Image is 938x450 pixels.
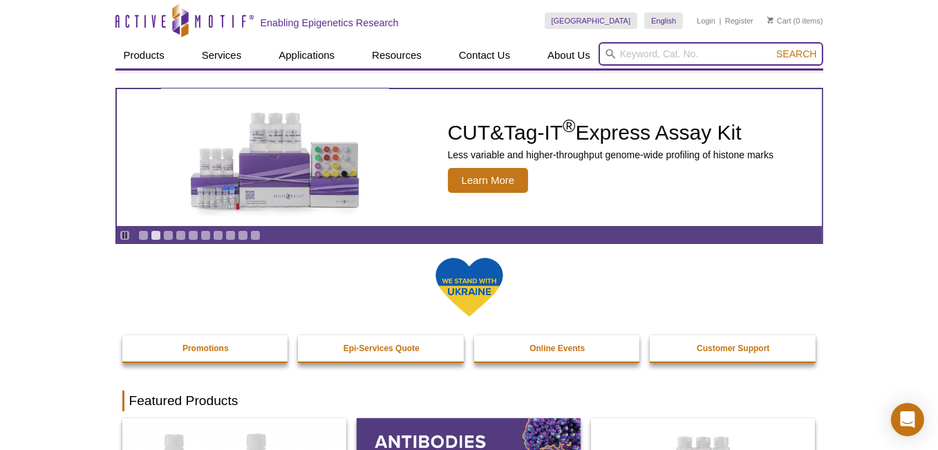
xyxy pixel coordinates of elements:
a: Go to slide 2 [151,230,161,241]
a: Go to slide 9 [238,230,248,241]
a: Go to slide 7 [213,230,223,241]
img: CUT&Tag-IT Express Assay Kit [161,82,389,234]
a: Resources [364,42,430,68]
a: Go to slide 5 [188,230,198,241]
a: Toggle autoplay [120,230,130,241]
strong: Epi-Services Quote [344,344,420,353]
a: Go to slide 3 [163,230,173,241]
div: Open Intercom Messenger [891,403,924,436]
a: Contact Us [451,42,518,68]
a: Go to slide 10 [250,230,261,241]
span: Learn More [448,168,529,193]
li: (0 items) [767,12,823,29]
img: Your Cart [767,17,773,24]
span: Search [776,48,816,59]
h2: Enabling Epigenetics Research [261,17,399,29]
button: Search [772,48,820,60]
a: Products [115,42,173,68]
h2: CUT&Tag-IT Express Assay Kit [448,122,774,143]
a: Services [194,42,250,68]
strong: Customer Support [697,344,769,353]
a: Applications [270,42,343,68]
a: About Us [539,42,599,68]
article: CUT&Tag-IT Express Assay Kit [117,89,822,226]
a: Register [725,16,753,26]
sup: ® [563,116,575,135]
strong: Online Events [529,344,585,353]
a: Cart [767,16,791,26]
a: CUT&Tag-IT Express Assay Kit CUT&Tag-IT®Express Assay Kit Less variable and higher-throughput gen... [117,89,822,226]
li: | [720,12,722,29]
a: Go to slide 8 [225,230,236,241]
a: Customer Support [650,335,817,362]
a: [GEOGRAPHIC_DATA] [545,12,638,29]
h2: Featured Products [122,391,816,411]
input: Keyword, Cat. No. [599,42,823,66]
a: Go to slide 4 [176,230,186,241]
a: Go to slide 6 [200,230,211,241]
img: We Stand With Ukraine [435,256,504,318]
a: Go to slide 1 [138,230,149,241]
a: Login [697,16,715,26]
a: Online Events [474,335,641,362]
p: Less variable and higher-throughput genome-wide profiling of histone marks [448,149,774,161]
a: Epi-Services Quote [298,335,465,362]
a: English [644,12,683,29]
a: Promotions [122,335,290,362]
strong: Promotions [182,344,229,353]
